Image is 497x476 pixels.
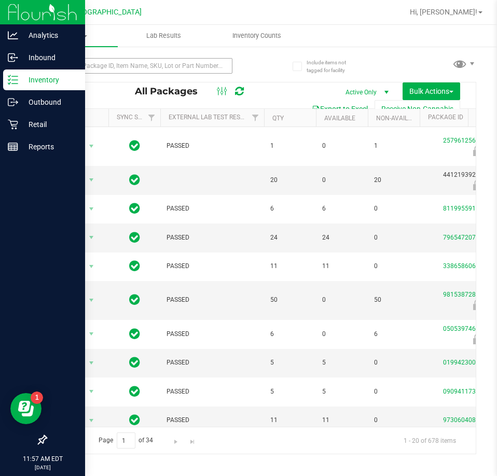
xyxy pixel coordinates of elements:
[10,393,42,424] iframe: Resource center
[129,384,140,399] span: In Sync
[31,391,43,404] iframe: Resource center unread badge
[85,173,98,187] span: select
[167,329,258,339] span: PASSED
[129,327,140,341] span: In Sync
[270,329,310,339] span: 6
[270,204,310,214] span: 6
[129,201,140,216] span: In Sync
[132,31,195,40] span: Lab Results
[18,141,80,153] p: Reports
[8,30,18,40] inline-svg: Analytics
[8,52,18,63] inline-svg: Inbound
[129,259,140,273] span: In Sync
[167,295,258,305] span: PASSED
[135,86,208,97] span: All Packages
[322,415,362,425] span: 11
[167,204,258,214] span: PASSED
[85,327,98,341] span: select
[18,96,80,108] p: Outbound
[90,432,162,449] span: Page of 34
[46,58,232,74] input: Search Package ID, Item Name, SKU, Lot or Part Number...
[129,230,140,245] span: In Sync
[374,233,413,243] span: 0
[270,415,310,425] span: 11
[270,233,310,243] span: 24
[374,358,413,368] span: 0
[18,74,80,86] p: Inventory
[272,115,284,122] a: Qty
[85,230,98,245] span: select
[375,100,460,118] button: Receive Non-Cannabis
[129,138,140,153] span: In Sync
[8,75,18,85] inline-svg: Inventory
[167,387,258,397] span: PASSED
[247,109,264,127] a: Filter
[85,259,98,274] span: select
[270,175,310,185] span: 20
[18,51,80,64] p: Inbound
[5,464,80,471] p: [DATE]
[85,413,98,428] span: select
[374,329,413,339] span: 6
[270,141,310,151] span: 1
[322,233,362,243] span: 24
[374,387,413,397] span: 0
[169,114,250,121] a: External Lab Test Result
[403,82,460,100] button: Bulk Actions
[322,204,362,214] span: 6
[8,97,18,107] inline-svg: Outbound
[376,115,422,122] a: Non-Available
[85,384,98,399] span: select
[18,29,80,41] p: Analytics
[374,295,413,305] span: 50
[395,432,464,448] span: 1 - 20 of 678 items
[322,329,362,339] span: 0
[185,432,200,446] a: Go to the last page
[374,261,413,271] span: 0
[410,8,477,16] span: Hi, [PERSON_NAME]!
[218,31,295,40] span: Inventory Counts
[167,261,258,271] span: PASSED
[270,358,310,368] span: 5
[374,141,413,151] span: 1
[85,356,98,370] span: select
[307,59,358,74] span: Include items not tagged for facility
[118,25,211,47] a: Lab Results
[167,415,258,425] span: PASSED
[71,8,142,17] span: [GEOGRAPHIC_DATA]
[169,432,184,446] a: Go to the next page
[18,118,80,131] p: Retail
[85,293,98,307] span: select
[167,358,258,368] span: PASSED
[270,261,310,271] span: 11
[117,432,135,449] input: 1
[5,454,80,464] p: 11:57 AM EDT
[374,175,413,185] span: 20
[374,204,413,214] span: 0
[409,87,453,95] span: Bulk Actions
[428,114,463,121] a: Package ID
[129,173,140,187] span: In Sync
[322,175,362,185] span: 0
[305,100,375,118] button: Export to Excel
[129,413,140,427] span: In Sync
[324,115,355,122] a: Available
[270,295,310,305] span: 50
[167,233,258,243] span: PASSED
[129,292,140,307] span: In Sync
[129,355,140,370] span: In Sync
[85,202,98,216] span: select
[270,387,310,397] span: 5
[167,141,258,151] span: PASSED
[8,119,18,130] inline-svg: Retail
[210,25,303,47] a: Inventory Counts
[322,295,362,305] span: 0
[85,139,98,153] span: select
[117,114,157,121] a: Sync Status
[374,415,413,425] span: 0
[322,358,362,368] span: 5
[322,261,362,271] span: 11
[322,141,362,151] span: 0
[8,142,18,152] inline-svg: Reports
